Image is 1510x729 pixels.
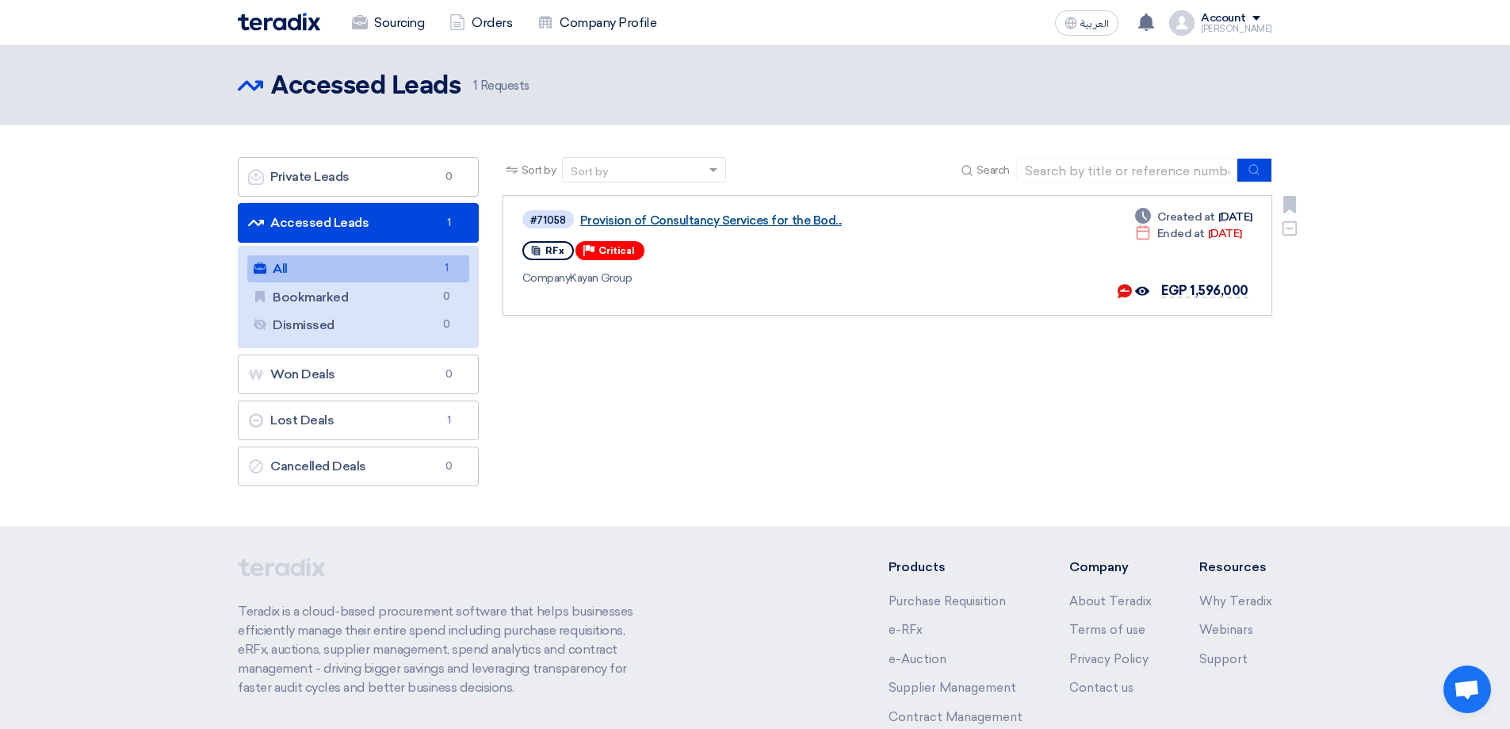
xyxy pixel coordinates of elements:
[571,163,608,180] div: Sort by
[1069,594,1152,608] a: About Teradix
[580,213,977,228] a: Provision of Consultancy Services for the Bod...
[889,681,1016,695] a: Supplier Management
[522,270,980,286] div: Kayan Group
[525,6,669,40] a: Company Profile
[238,203,479,243] a: Accessed Leads1
[889,710,1023,724] a: Contract Management
[889,623,923,637] a: e-RFx
[1161,283,1248,298] span: EGP 1,596,000
[1135,209,1252,225] div: [DATE]
[545,245,564,256] span: RFx
[889,652,946,666] a: e-Auction
[977,162,1010,178] span: Search
[1443,666,1491,713] div: Open chat
[238,447,479,486] a: Cancelled Deals0
[440,215,459,231] span: 1
[1055,10,1118,36] button: العربية
[438,317,457,333] span: 0
[247,255,469,282] a: All
[440,169,459,185] span: 0
[1199,652,1248,666] a: Support
[1157,209,1215,225] span: Created at
[238,401,479,440] a: Lost Deals1
[339,6,437,40] a: Sourcing
[1199,594,1272,608] a: Why Teradix
[440,366,459,382] span: 0
[247,284,469,311] a: Bookmarked
[247,312,469,339] a: Dismissed
[440,459,459,474] span: 0
[1069,652,1149,666] a: Privacy Policy
[889,594,1006,608] a: Purchase Requisition
[473,77,529,95] span: Requests
[437,6,525,40] a: Orders
[238,13,320,31] img: Teradix logo
[1069,681,1133,695] a: Contact us
[1080,18,1109,29] span: العربية
[1135,225,1242,242] div: [DATE]
[238,602,652,697] p: Teradix is a cloud-based procurement software that helps businesses efficiently manage their enti...
[530,215,566,225] div: #71058
[438,260,457,277] span: 1
[1201,12,1246,25] div: Account
[889,558,1023,577] li: Products
[238,355,479,394] a: Won Deals0
[598,245,635,256] span: Critical
[1069,558,1152,577] li: Company
[438,289,457,305] span: 0
[238,157,479,197] a: Private Leads0
[1199,558,1272,577] li: Resources
[473,79,477,93] span: 1
[1201,25,1272,33] div: [PERSON_NAME]
[1157,225,1205,242] span: Ended at
[1199,623,1253,637] a: Webinars
[522,162,556,178] span: Sort by
[440,412,459,428] span: 1
[271,71,461,102] h2: Accessed Leads
[1016,159,1238,182] input: Search by title or reference number
[1069,623,1145,637] a: Terms of use
[522,271,571,285] span: Company
[1169,10,1195,36] img: profile_test.png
